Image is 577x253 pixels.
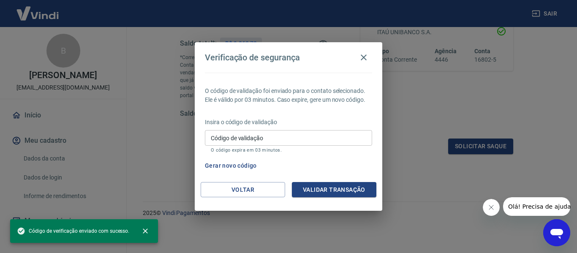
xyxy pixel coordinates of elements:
[136,222,155,240] button: close
[483,199,500,216] iframe: Fechar mensagem
[201,158,260,174] button: Gerar novo código
[205,52,300,63] h4: Verificação de segurança
[17,227,129,235] span: Código de verificação enviado com sucesso.
[201,182,285,198] button: Voltar
[503,197,570,216] iframe: Mensagem da empresa
[5,6,71,13] span: Olá! Precisa de ajuda?
[205,87,372,104] p: O código de validação foi enviado para o contato selecionado. Ele é válido por 03 minutos. Caso e...
[292,182,376,198] button: Validar transação
[543,219,570,246] iframe: Botão para abrir a janela de mensagens
[211,147,366,153] p: O código expira em 03 minutos.
[205,118,372,127] p: Insira o código de validação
